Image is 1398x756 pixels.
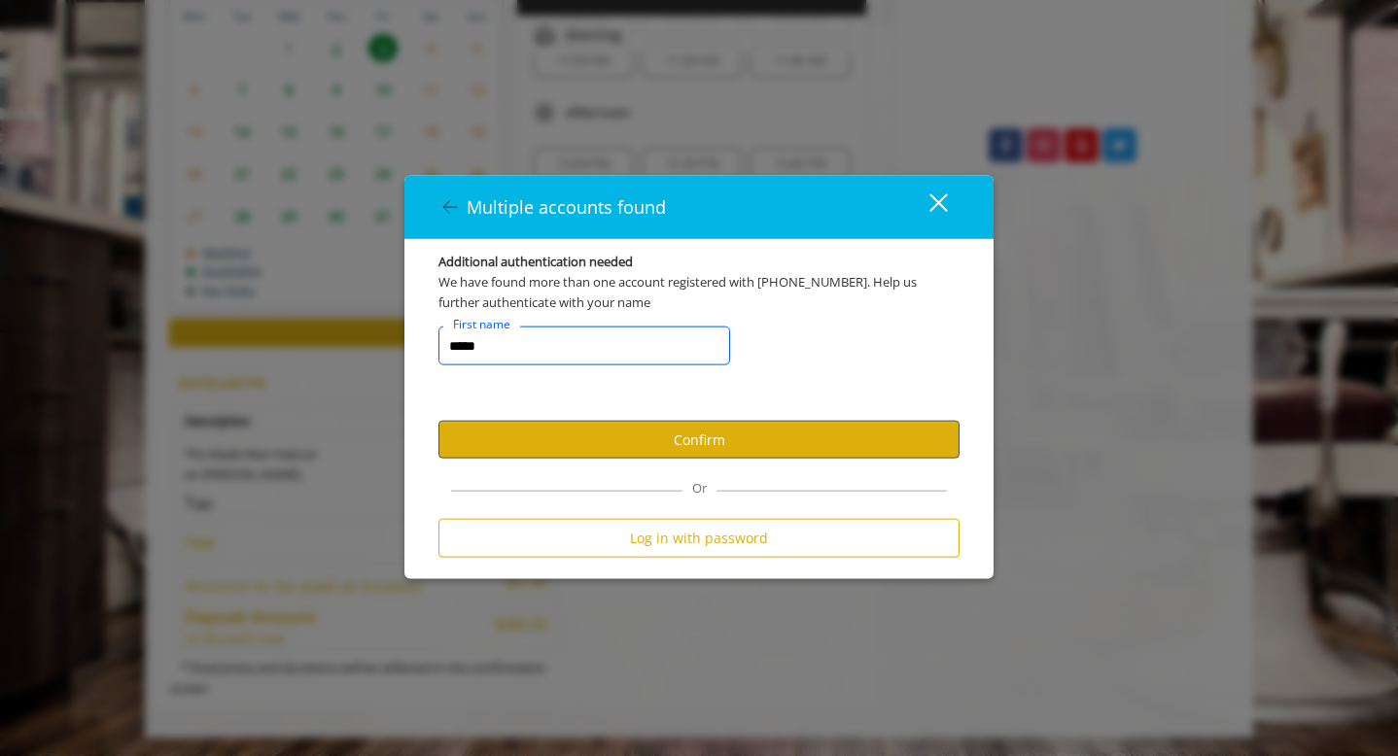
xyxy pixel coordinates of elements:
[467,195,666,219] span: Multiple accounts found
[438,252,633,272] b: Additional authentication needed
[907,192,946,222] div: close dialog
[443,315,520,333] label: First name
[438,326,730,365] input: FirstNameText
[438,519,960,557] button: Log in with password
[438,421,960,459] button: Confirm
[682,479,716,497] span: Or
[438,271,960,312] div: We have found more than one account registered with [PHONE_NUMBER]. Help us further authenticate ...
[893,187,960,226] button: close dialog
